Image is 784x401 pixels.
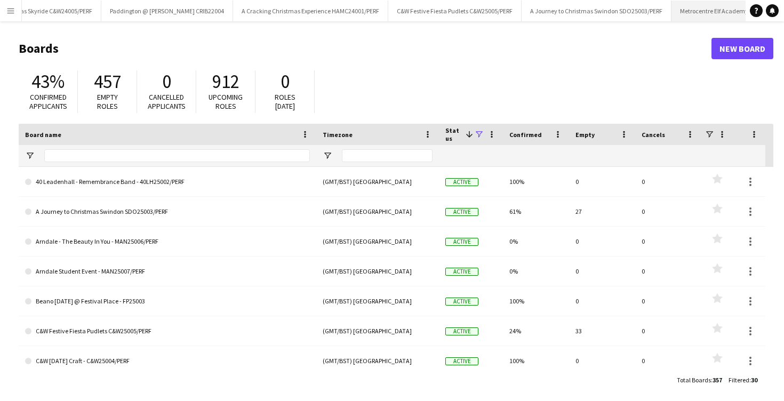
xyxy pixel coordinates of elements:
div: : [677,370,722,390]
div: (GMT/BST) [GEOGRAPHIC_DATA] [316,286,439,316]
div: 0 [569,286,635,316]
div: 0 [635,286,701,316]
span: 912 [212,70,239,93]
div: 27 [569,197,635,226]
div: 0 [569,227,635,256]
a: C&W [DATE] Craft - C&W25004/PERF [25,346,310,376]
span: Active [445,208,478,216]
button: Open Filter Menu [323,151,332,161]
span: Status [445,126,461,142]
span: 0 [162,70,171,93]
input: Timezone Filter Input [342,149,433,162]
button: C&W Festive Fiesta Pudlets C&W25005/PERF [388,1,522,21]
div: 0 [635,316,701,346]
a: Beano [DATE] @ Festival Place - FP25003 [25,286,310,316]
span: Empty roles [97,92,118,111]
div: 0% [503,256,569,286]
div: (GMT/BST) [GEOGRAPHIC_DATA] [316,167,439,196]
div: 100% [503,167,569,196]
span: 457 [94,70,121,93]
span: Total Boards [677,376,711,384]
div: (GMT/BST) [GEOGRAPHIC_DATA] [316,197,439,226]
div: (GMT/BST) [GEOGRAPHIC_DATA] [316,316,439,346]
span: Active [445,327,478,335]
div: 24% [503,316,569,346]
span: 43% [31,70,65,93]
div: 33 [569,316,635,346]
div: 0 [635,256,701,286]
div: 0 [635,346,701,375]
span: Upcoming roles [209,92,243,111]
span: 30 [751,376,757,384]
div: 0 [635,227,701,256]
span: Active [445,298,478,306]
span: Cancelled applicants [148,92,186,111]
a: A Journey to Christmas Swindon SDO25003/PERF [25,197,310,227]
span: Timezone [323,131,353,139]
div: 61% [503,197,569,226]
button: Open Filter Menu [25,151,35,161]
button: A Cracking Christmas Experience HAMC24001/PERF [233,1,388,21]
a: Arndale Student Event - MAN25007/PERF [25,256,310,286]
a: 40 Leadenhall - Remembrance Band - 40LH25002/PERF [25,167,310,197]
span: Active [445,178,478,186]
span: Active [445,357,478,365]
span: Board name [25,131,61,139]
input: Board name Filter Input [44,149,310,162]
div: 0 [569,346,635,375]
div: 0 [635,197,701,226]
div: (GMT/BST) [GEOGRAPHIC_DATA] [316,227,439,256]
h1: Boards [19,41,711,57]
div: (GMT/BST) [GEOGRAPHIC_DATA] [316,346,439,375]
span: 357 [713,376,722,384]
span: Active [445,238,478,246]
div: 0 [569,256,635,286]
span: 0 [281,70,290,93]
span: Active [445,268,478,276]
div: 0% [503,227,569,256]
div: : [729,370,757,390]
div: 0 [635,167,701,196]
button: Paddington @ [PERSON_NAME] CRIB22004 [101,1,233,21]
a: Arndale - The Beauty In You - MAN25006/PERF [25,227,310,256]
button: A Journey to Christmas Swindon SDO25003/PERF [522,1,671,21]
div: 100% [503,346,569,375]
span: Filtered [729,376,749,384]
span: Confirmed [509,131,542,139]
span: Confirmed applicants [29,92,67,111]
span: Cancels [642,131,665,139]
span: Empty [575,131,595,139]
div: (GMT/BST) [GEOGRAPHIC_DATA] [316,256,439,286]
a: C&W Festive Fiesta Pudlets C&W25005/PERF [25,316,310,346]
a: New Board [711,38,773,59]
span: Roles [DATE] [275,92,295,111]
div: 0 [569,167,635,196]
div: 100% [503,286,569,316]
